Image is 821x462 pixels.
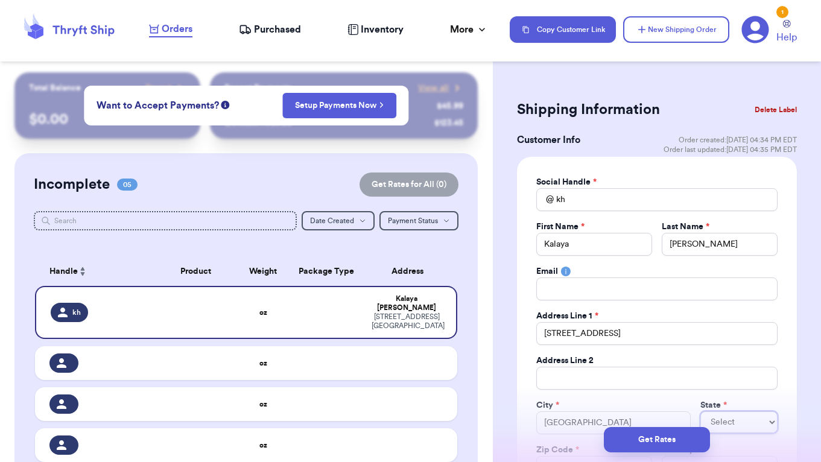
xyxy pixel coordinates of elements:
[418,82,463,94] a: View all
[536,265,558,277] label: Email
[776,6,788,18] div: 1
[517,100,660,119] h2: Shipping Information
[259,359,267,367] strong: oz
[418,82,449,94] span: View all
[259,441,267,449] strong: oz
[295,100,384,112] a: Setup Payments Now
[604,427,710,452] button: Get Rates
[623,16,729,43] button: New Shipping Order
[78,264,87,279] button: Sort ascending
[510,16,616,43] button: Copy Customer Link
[372,294,442,312] div: Kalaya [PERSON_NAME]
[662,221,709,233] label: Last Name
[34,175,110,194] h2: Incomplete
[153,257,238,286] th: Product
[97,98,219,113] span: Want to Accept Payments?
[34,211,297,230] input: Search
[536,355,594,367] label: Address Line 2
[379,211,458,230] button: Payment Status
[361,22,404,37] span: Inventory
[434,117,463,129] div: $ 123.45
[536,310,598,322] label: Address Line 1
[29,82,81,94] p: Total Balance
[254,22,301,37] span: Purchased
[741,16,769,43] a: 1
[117,179,138,191] span: 05
[536,176,597,188] label: Social Handle
[288,257,364,286] th: Package Type
[238,257,288,286] th: Weight
[776,20,797,45] a: Help
[536,221,585,233] label: First Name
[145,82,171,94] span: Payout
[437,100,463,112] div: $ 45.99
[145,82,186,94] a: Payout
[750,97,802,123] button: Delete Label
[49,265,78,278] span: Handle
[259,400,267,408] strong: oz
[310,217,354,224] span: Date Created
[450,22,488,37] div: More
[517,133,580,147] h3: Customer Info
[364,257,457,286] th: Address
[259,309,267,316] strong: oz
[360,172,458,197] button: Get Rates for All (0)
[29,110,185,129] p: $ 0.00
[776,30,797,45] span: Help
[536,188,554,211] div: @
[72,308,81,317] span: kh
[302,211,375,230] button: Date Created
[679,135,797,145] span: Order created: [DATE] 04:34 PM EDT
[282,93,396,118] button: Setup Payments Now
[536,399,559,411] label: City
[347,22,404,37] a: Inventory
[162,22,192,36] span: Orders
[664,145,797,154] span: Order last updated: [DATE] 04:35 PM EDT
[149,22,192,37] a: Orders
[388,217,438,224] span: Payment Status
[700,399,727,411] label: State
[372,312,442,331] div: [STREET_ADDRESS] [GEOGRAPHIC_DATA]
[224,82,291,94] p: Recent Payments
[239,22,301,37] a: Purchased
